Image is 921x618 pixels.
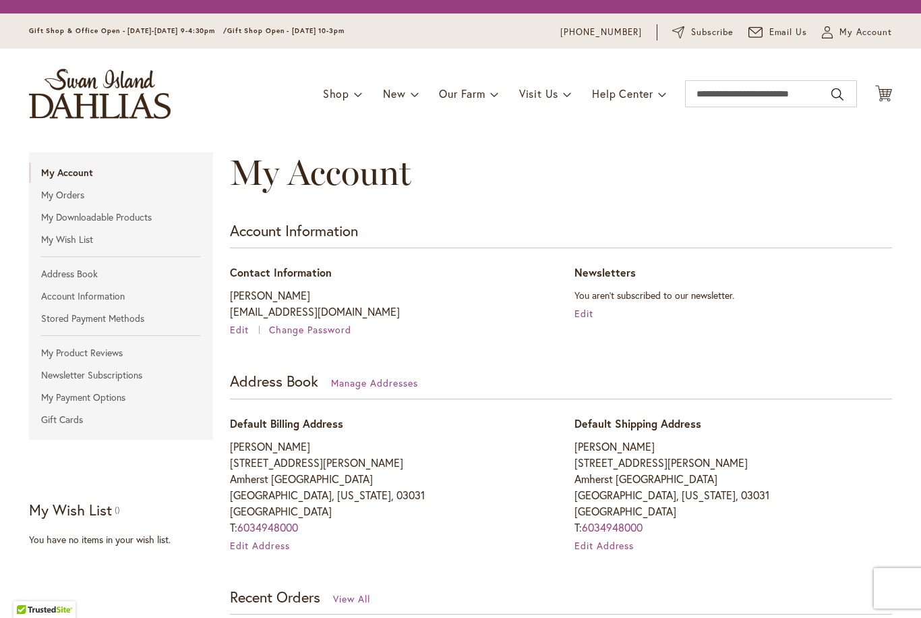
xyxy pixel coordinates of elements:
a: My Payment Options [29,387,213,408]
span: Email Us [769,26,808,39]
a: Stored Payment Methods [29,308,213,329]
button: My Account [822,26,892,39]
a: store logo [29,69,171,119]
a: Subscribe [672,26,734,39]
strong: Account Information [230,221,358,240]
p: You aren't subscribed to our newsletter. [574,287,892,304]
p: [PERSON_NAME] [EMAIL_ADDRESS][DOMAIN_NAME] [230,287,547,320]
span: My Account [839,26,892,39]
a: Change Password [269,323,351,336]
a: View All [333,592,370,605]
a: Newsletter Subscriptions [29,365,213,385]
span: Subscribe [691,26,734,39]
span: Gift Shop & Office Open - [DATE]-[DATE] 9-4:30pm / [29,26,227,35]
a: Edit [230,323,266,336]
span: Gift Shop Open - [DATE] 10-3pm [227,26,345,35]
address: [PERSON_NAME] [STREET_ADDRESS][PERSON_NAME] Amherst [GEOGRAPHIC_DATA] [GEOGRAPHIC_DATA], [US_STAT... [574,439,892,536]
span: My Account [230,151,411,194]
a: My Orders [29,185,213,205]
strong: My Account [29,163,213,183]
a: 6034948000 [582,520,643,534]
span: Newsletters [574,265,636,279]
span: Default Shipping Address [574,416,701,430]
span: Contact Information [230,265,332,279]
a: Address Book [29,264,213,284]
a: Edit Address [230,539,290,552]
span: Visit Us [519,86,558,101]
a: My Wish List [29,229,213,250]
a: Manage Addresses [331,376,418,389]
span: Help Center [592,86,653,101]
a: Email Us [748,26,808,39]
a: Edit Address [574,539,634,552]
strong: Address Book [230,371,318,391]
span: Default Billing Address [230,416,343,430]
a: [PHONE_NUMBER] [560,26,642,39]
a: 6034948000 [237,520,298,534]
strong: Recent Orders [230,587,320,607]
a: My Downloadable Products [29,207,213,227]
button: Search [831,84,843,105]
span: Edit [230,323,249,336]
a: Edit [574,307,593,320]
strong: My Wish List [29,500,112,519]
span: New [383,86,405,101]
address: [PERSON_NAME] [STREET_ADDRESS][PERSON_NAME] Amherst [GEOGRAPHIC_DATA] [GEOGRAPHIC_DATA], [US_STAT... [230,439,547,536]
span: Our Farm [439,86,485,101]
div: You have no items in your wish list. [29,533,221,546]
a: My Product Reviews [29,343,213,363]
span: Shop [323,86,349,101]
a: Gift Cards [29,410,213,430]
a: Account Information [29,286,213,306]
